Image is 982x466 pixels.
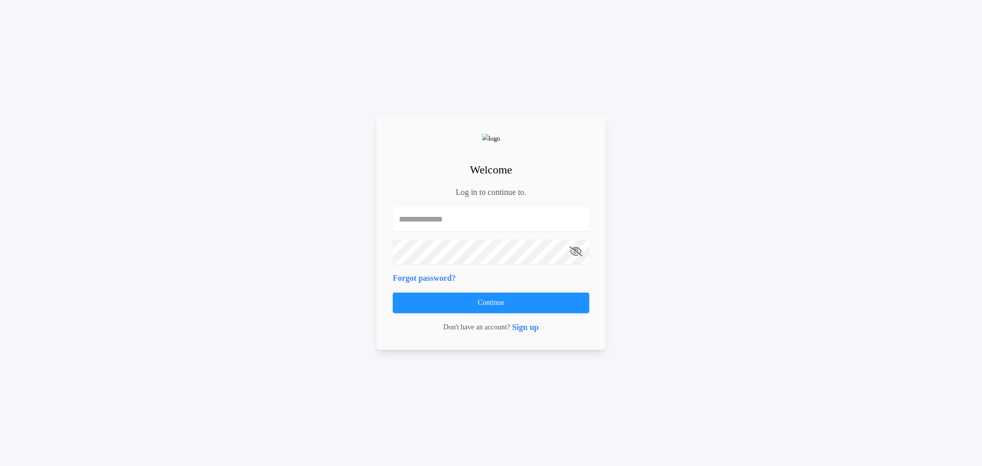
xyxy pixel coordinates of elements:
[456,186,526,198] p: Log in to continue to .
[443,322,510,332] p: Don't have an account?
[470,161,512,178] h2: Welcome
[512,321,539,334] button: Sign up
[482,134,500,143] img: logo
[393,272,456,284] button: Forgot password?
[393,293,589,313] button: Continue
